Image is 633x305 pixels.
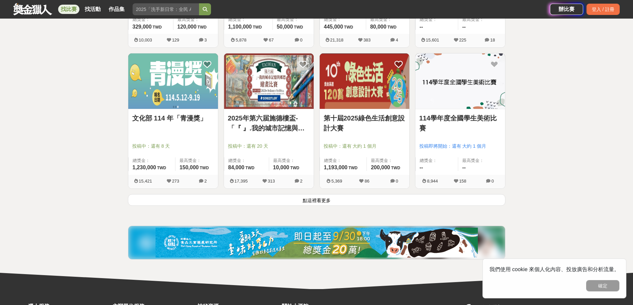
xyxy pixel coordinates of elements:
span: 17,395 [235,179,248,184]
span: 21,318 [330,38,344,42]
span: 5,878 [236,38,247,42]
span: 總獎金： [228,16,268,23]
span: 我們使用 cookie 來個人化內容、投放廣告和分析流量。 [489,267,619,272]
span: 273 [172,179,179,184]
span: 總獎金： [133,16,169,23]
span: -- [420,24,423,30]
span: 1,100,000 [228,24,252,30]
span: 投稿中：還有 大約 1 個月 [324,143,405,150]
span: 200,000 [371,165,390,170]
span: TWD [290,166,299,170]
span: 總獎金： [420,157,454,164]
span: 2 [300,179,302,184]
span: 總獎金： [420,16,454,23]
img: Cover Image [320,53,409,109]
span: 投稿中：還有 8 天 [132,143,214,150]
span: -- [462,24,466,30]
span: 120,000 [177,24,197,30]
img: Cover Image [224,53,314,109]
a: 第十屆2025綠色生活創意設計大賽 [324,113,405,133]
span: 1,230,000 [133,165,156,170]
span: 313 [268,179,275,184]
a: 找活動 [82,5,103,14]
span: TWD [253,25,262,30]
span: 150,000 [179,165,199,170]
span: TWD [391,166,400,170]
span: 3 [204,38,207,42]
span: 總獎金： [133,157,171,164]
span: 383 [364,38,371,42]
span: 225 [459,38,467,42]
span: 0 [491,179,494,184]
span: 最高獎金： [462,157,501,164]
span: 最高獎金： [179,157,214,164]
span: 0 [396,179,398,184]
a: 114學年度全國學生美術比賽 [419,113,501,133]
span: TWD [245,166,254,170]
span: 最高獎金： [370,16,405,23]
span: 15,601 [426,38,439,42]
a: 辦比賽 [550,4,583,15]
span: 最高獎金： [273,157,310,164]
span: 10,000 [273,165,289,170]
span: 8,944 [427,179,438,184]
span: 0 [300,38,302,42]
span: 86 [365,179,369,184]
span: 總獎金： [324,157,363,164]
span: 1,193,000 [324,165,348,170]
span: 4 [396,38,398,42]
img: Cover Image [415,53,505,109]
span: TWD [294,25,303,30]
span: 158 [459,179,467,184]
a: 作品集 [106,5,127,14]
span: 80,000 [370,24,386,30]
a: 找比賽 [58,5,79,14]
span: 投稿中：還有 20 天 [228,143,310,150]
button: 點這裡看更多 [128,194,505,206]
span: 5,369 [331,179,342,184]
img: 0721bdb2-86f1-4b3e-8aa4-d67e5439bccf.jpg [156,228,478,258]
span: 18 [490,38,495,42]
span: 最高獎金： [462,16,501,23]
span: 投稿即將開始：還有 大約 1 個月 [419,143,501,150]
span: 最高獎金： [177,16,214,23]
span: 總獎金： [324,16,362,23]
span: 總獎金： [228,157,265,164]
span: -- [420,165,423,170]
span: 15,421 [139,179,152,184]
a: 文化部 114 年「青漫獎」 [132,113,214,123]
span: TWD [157,166,166,170]
span: -- [462,165,466,170]
span: 445,000 [324,24,343,30]
span: TWD [200,166,209,170]
span: TWD [344,25,353,30]
span: TWD [387,25,396,30]
span: TWD [349,166,358,170]
span: TWD [153,25,161,30]
span: 2 [204,179,207,184]
button: 確定 [586,280,619,291]
span: 50,000 [277,24,293,30]
span: 129 [172,38,179,42]
span: 最高獎金： [277,16,310,23]
span: 最高獎金： [371,157,405,164]
span: 10,003 [139,38,152,42]
div: 登入 / 註冊 [586,4,620,15]
span: 67 [269,38,273,42]
span: 84,000 [228,165,245,170]
span: TWD [197,25,206,30]
img: Cover Image [128,53,218,109]
span: 329,000 [133,24,152,30]
a: 2025年第六届施德樓盃-「『 』.我的城市記憶與鄉愁」繪畫比賽 [228,113,310,133]
input: 2025「洗手新日常：全民 ALL IN」洗手歌全台徵選 [133,3,199,15]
